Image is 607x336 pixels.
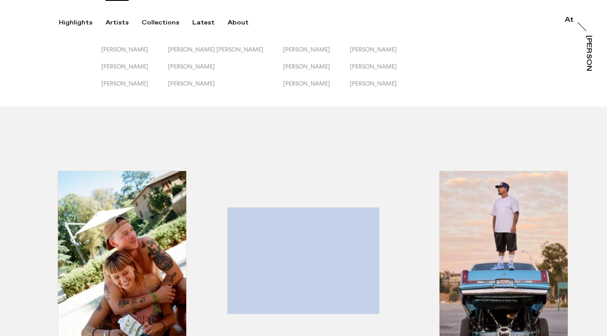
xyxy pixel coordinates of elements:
[142,19,192,27] button: Collections
[350,80,397,87] span: [PERSON_NAME]
[283,63,330,70] span: [PERSON_NAME]
[283,46,350,63] button: [PERSON_NAME]
[350,46,397,53] span: [PERSON_NAME]
[228,19,262,27] button: About
[101,80,148,87] span: [PERSON_NAME]
[192,19,228,27] button: Latest
[350,46,416,63] button: [PERSON_NAME]
[168,63,215,70] span: [PERSON_NAME]
[168,63,283,80] button: [PERSON_NAME]
[350,80,416,97] button: [PERSON_NAME]
[59,19,92,27] div: Highlights
[142,19,179,27] div: Collections
[106,19,142,27] button: Artists
[168,80,283,97] button: [PERSON_NAME]
[585,35,592,103] div: [PERSON_NAME]
[168,80,215,87] span: [PERSON_NAME]
[283,63,350,80] button: [PERSON_NAME]
[101,46,148,53] span: [PERSON_NAME]
[350,63,397,70] span: [PERSON_NAME]
[583,35,592,71] a: [PERSON_NAME]
[283,46,330,53] span: [PERSON_NAME]
[106,19,129,27] div: Artists
[168,46,283,63] button: [PERSON_NAME] [PERSON_NAME]
[59,19,106,27] button: Highlights
[350,63,416,80] button: [PERSON_NAME]
[283,80,350,97] button: [PERSON_NAME]
[101,63,148,70] span: [PERSON_NAME]
[101,80,168,97] button: [PERSON_NAME]
[101,46,168,63] button: [PERSON_NAME]
[565,17,573,25] a: At
[101,63,168,80] button: [PERSON_NAME]
[192,19,215,27] div: Latest
[283,80,330,87] span: [PERSON_NAME]
[228,19,249,27] div: About
[168,46,263,53] span: [PERSON_NAME] [PERSON_NAME]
